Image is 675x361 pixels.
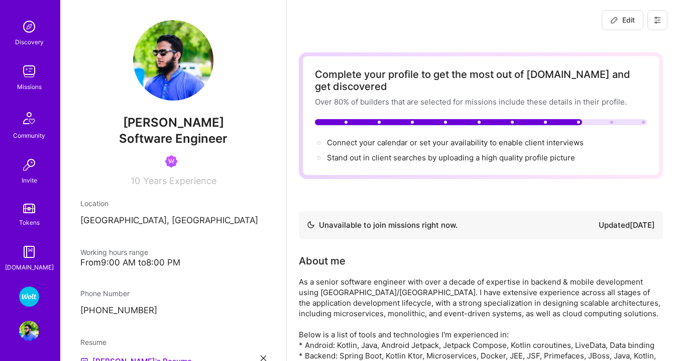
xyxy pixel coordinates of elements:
span: Connect your calendar or set your availability to enable client interviews [327,138,584,147]
div: Updated [DATE] [599,219,655,231]
div: Over 80% of builders that are selected for missions include these details in their profile. [315,97,647,107]
div: Missions [17,81,42,92]
a: Wolt - Fintech: Payments Expansion Team [17,287,42,307]
div: Tokens [19,217,40,228]
img: Availability [307,221,315,229]
button: Edit [602,10,643,30]
div: Community [13,130,45,141]
div: Complete your profile to get the most out of [DOMAIN_NAME] and get discovered [315,68,647,93]
img: Community [17,106,41,130]
div: [DOMAIN_NAME] [5,262,54,273]
img: User Avatar [19,321,39,341]
img: guide book [19,242,39,262]
div: Location [80,198,266,209]
div: Stand out in client searches by uploading a high quality profile picture [327,152,575,163]
span: Resume [80,338,106,346]
span: Software Engineer [119,131,228,146]
span: Working hours range [80,248,148,256]
span: Years Experience [143,175,216,186]
img: discovery [19,17,39,37]
a: User Avatar [17,321,42,341]
span: Edit [610,15,635,25]
div: Unavailable to join missions right now. [307,219,458,231]
span: Phone Number [80,289,130,298]
p: [GEOGRAPHIC_DATA], [GEOGRAPHIC_DATA] [80,215,266,227]
p: [PHONE_NUMBER] [80,305,266,317]
div: From 9:00 AM to 8:00 PM [80,257,266,268]
img: Wolt - Fintech: Payments Expansion Team [19,287,39,307]
div: About me [299,253,346,268]
div: Discovery [15,37,44,47]
img: Invite [19,155,39,175]
span: [PERSON_NAME] [80,115,266,130]
span: 10 [131,175,140,186]
img: User Avatar [133,20,213,101]
div: Invite [22,175,37,186]
img: tokens [23,204,35,213]
i: icon Close [261,355,266,361]
img: teamwork [19,61,39,81]
img: Been on Mission [165,155,177,167]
